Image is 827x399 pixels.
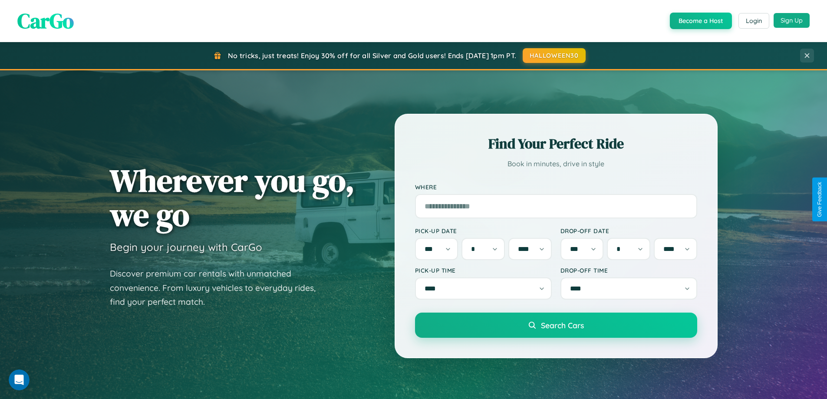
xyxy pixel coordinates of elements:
span: No tricks, just treats! Enjoy 30% off for all Silver and Gold users! Ends [DATE] 1pm PT. [228,51,516,60]
span: Search Cars [541,320,584,330]
label: Pick-up Date [415,227,552,234]
button: Become a Host [670,13,732,29]
button: Search Cars [415,313,697,338]
div: Give Feedback [817,182,823,217]
button: HALLOWEEN30 [523,48,586,63]
h1: Wherever you go, we go [110,163,355,232]
p: Book in minutes, drive in style [415,158,697,170]
label: Where [415,183,697,191]
p: Discover premium car rentals with unmatched convenience. From luxury vehicles to everyday rides, ... [110,267,327,309]
h3: Begin your journey with CarGo [110,241,262,254]
iframe: Intercom live chat [9,369,30,390]
label: Pick-up Time [415,267,552,274]
h2: Find Your Perfect Ride [415,134,697,153]
button: Login [738,13,769,29]
label: Drop-off Time [560,267,697,274]
span: CarGo [17,7,74,35]
button: Sign Up [774,13,810,28]
label: Drop-off Date [560,227,697,234]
